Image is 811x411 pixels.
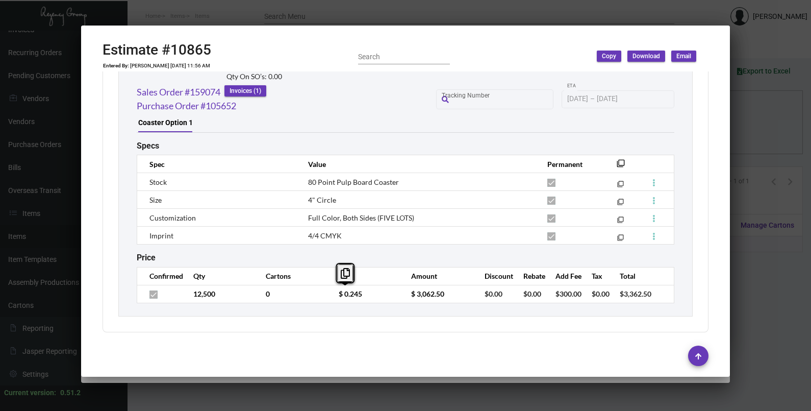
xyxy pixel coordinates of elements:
h2: Qty On SO’s: 0.00 [226,72,286,81]
i: Copy [341,268,350,279]
span: 80 Point Pulp Board Coaster [308,178,399,186]
span: 4/4 CMYK [308,231,342,240]
th: Spec [137,155,298,173]
th: Add Fee [545,267,581,285]
button: Email [671,51,696,62]
th: Total [610,267,651,285]
button: Invoices (1) [224,85,266,96]
mat-icon: filter_none [617,219,624,225]
span: Email [676,52,691,61]
th: Tax [581,267,610,285]
span: $0.00 [592,289,610,298]
span: $0.00 [523,289,541,298]
th: Rebate [513,267,545,285]
a: Purchase Order #105652 [137,99,236,113]
button: Copy [597,51,621,62]
span: $3,362.50 [620,289,651,298]
div: Coaster Option 1 [138,117,193,128]
div: 0.51.2 [60,388,81,398]
span: $0.00 [485,289,502,298]
h2: Estimate #10865 [103,41,211,59]
span: Copy [602,52,616,61]
div: Current version: [4,388,56,398]
span: $300.00 [555,289,581,298]
span: Full Color, Both Sides (FIVE LOTS) [308,213,414,222]
span: Imprint [149,231,173,240]
input: Start date [567,95,588,103]
th: Amount [401,267,474,285]
span: 4" Circle [308,196,336,204]
span: – [590,95,595,103]
span: Size [149,196,162,204]
th: Qty [183,267,256,285]
span: Stock [149,178,167,186]
span: Invoices (1) [230,87,261,95]
th: Cartons [256,267,329,285]
input: End date [597,95,646,103]
th: Discount [474,267,513,285]
th: Permanent [537,155,601,173]
th: Rate [328,267,401,285]
button: Download [627,51,665,62]
th: Confirmed [137,267,184,285]
td: [PERSON_NAME] [DATE] 11:56 AM [130,63,211,69]
mat-icon: filter_none [617,201,624,207]
span: Download [632,52,660,61]
mat-icon: filter_none [617,236,624,243]
h2: Specs [137,141,159,151]
th: Value [298,155,537,173]
td: Entered By: [103,63,130,69]
mat-icon: filter_none [617,162,625,171]
a: Sales Order #159074 [137,85,220,99]
span: Customization [149,213,196,222]
mat-icon: filter_none [617,183,624,189]
h2: Price [137,253,156,262]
